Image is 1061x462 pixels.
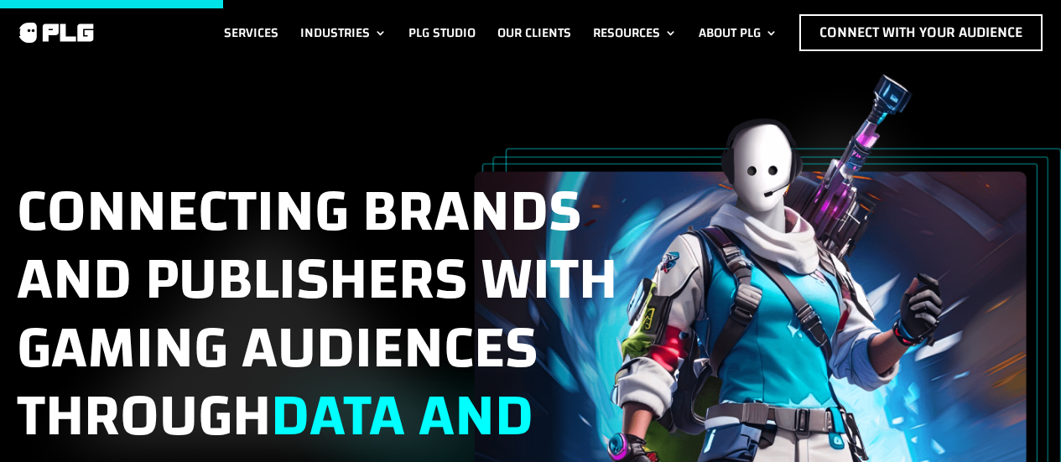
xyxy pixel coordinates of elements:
[408,14,476,51] a: PLG Studio
[699,14,778,51] a: About PLG
[224,14,278,51] a: Services
[799,14,1043,51] a: Connect with Your Audience
[300,14,387,51] a: Industries
[593,14,677,51] a: Resources
[977,382,1061,462] iframe: Chat Widget
[497,14,571,51] a: Our Clients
